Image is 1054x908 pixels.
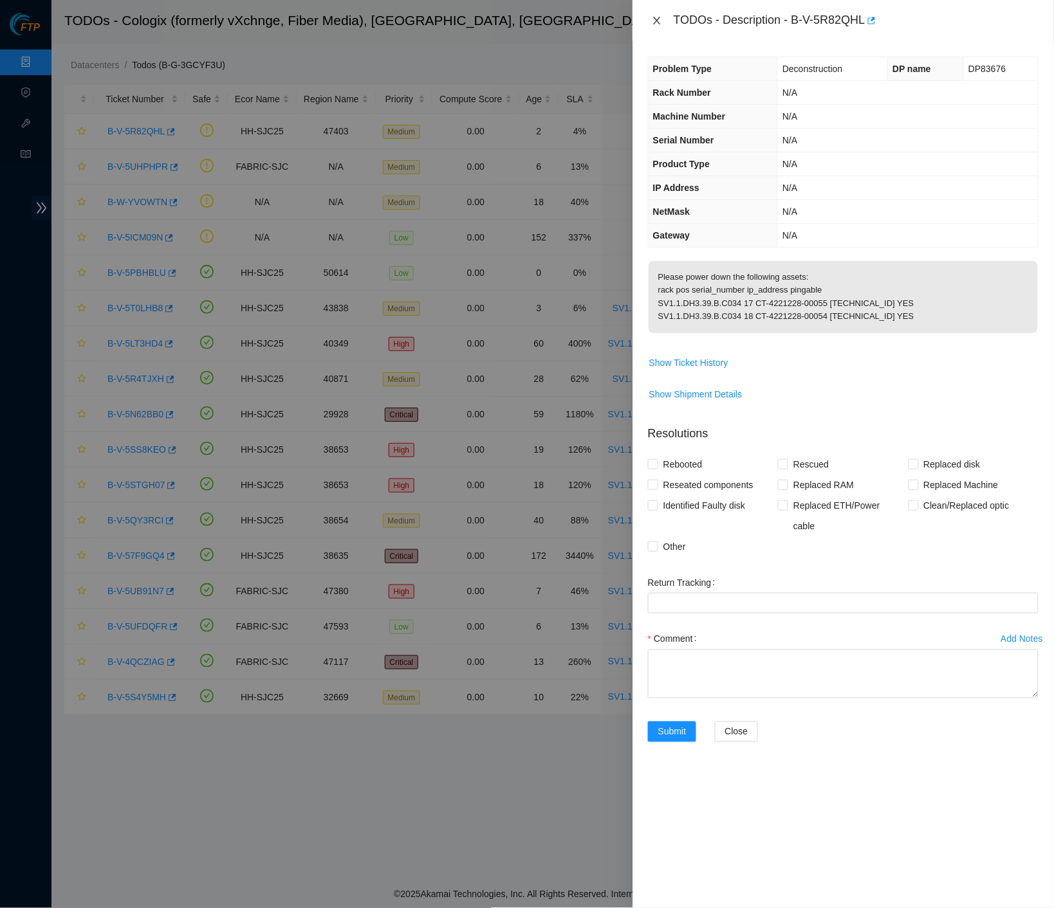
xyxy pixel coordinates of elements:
[968,64,1006,74] span: DP83676
[648,649,1039,698] textarea: Comment
[1001,635,1043,644] div: Add Notes
[674,10,1039,31] div: TODOs - Description - B-V-5R82QHL
[649,352,729,373] button: Show Ticket History
[782,111,797,122] span: N/A
[648,629,702,649] label: Comment
[648,415,1039,442] p: Resolutions
[649,387,743,401] span: Show Shipment Details
[658,725,687,739] span: Submit
[919,454,986,475] span: Replaced disk
[782,135,797,145] span: N/A
[653,159,710,169] span: Product Type
[653,230,690,241] span: Gateway
[725,725,748,739] span: Close
[653,111,726,122] span: Machine Number
[649,356,728,370] span: Show Ticket History
[648,722,697,742] button: Submit
[649,261,1038,333] p: Please power down the following assets: rack pos serial_number ip_address pingable SV1.1.DH3.39.B...
[653,206,690,217] span: NetMask
[649,384,743,404] button: Show Shipment Details
[648,15,666,27] button: Close
[653,135,714,145] span: Serial Number
[658,536,691,557] span: Other
[658,495,751,516] span: Identified Faulty disk
[782,183,797,193] span: N/A
[782,87,797,98] span: N/A
[788,454,834,475] span: Rescued
[715,722,759,742] button: Close
[653,64,712,74] span: Problem Type
[648,593,1039,613] input: Return Tracking
[788,475,859,495] span: Replaced RAM
[782,159,797,169] span: N/A
[658,475,759,495] span: Reseated components
[653,87,711,98] span: Rack Number
[782,206,797,217] span: N/A
[892,64,931,74] span: DP name
[782,230,797,241] span: N/A
[658,454,708,475] span: Rebooted
[653,183,699,193] span: IP Address
[648,572,721,593] label: Return Tracking
[1001,629,1044,649] button: Add Notes
[652,15,662,26] span: close
[919,475,1004,495] span: Replaced Machine
[919,495,1015,516] span: Clean/Replaced optic
[782,64,842,74] span: Deconstruction
[788,495,908,536] span: Replaced ETH/Power cable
